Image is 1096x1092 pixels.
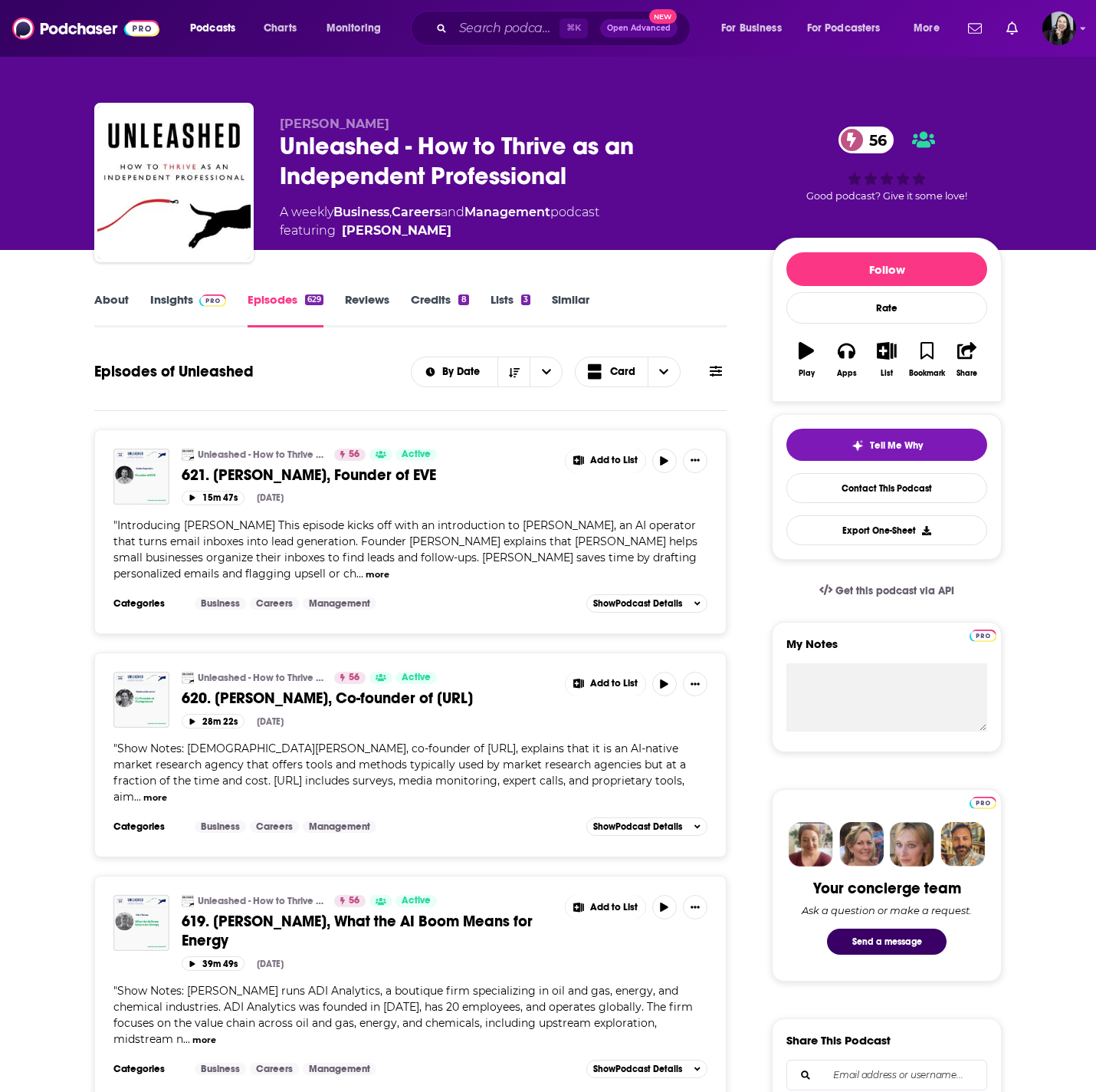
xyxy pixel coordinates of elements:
[395,895,437,907] a: Active
[182,689,473,708] span: 620. [PERSON_NAME], Co-founder of [URL]
[143,791,167,804] button: more
[182,672,194,684] img: Unleashed - How to Thrive as an Independent Professional
[113,518,697,581] span: "
[521,294,530,305] div: 3
[425,11,705,46] div: Search podcasts, credits, & more...
[786,252,987,286] button: Follow
[854,127,894,153] span: 56
[356,567,363,581] span: ...
[113,895,169,951] img: 619. Uday Turaga, What the AI Boom Means for Energy
[903,16,959,41] button: open menu
[113,742,686,804] span: Show Notes: [DEMOGRAPHIC_DATA][PERSON_NAME], co-founder of [URL], explains that it is an AI-nativ...
[799,369,815,378] div: Play
[559,18,588,38] span: ⌘ K
[907,332,947,387] button: Bookmark
[586,594,707,613] button: ShowPodcast Details
[890,822,934,867] img: Jules Profile
[683,449,707,473] button: Show More Button
[1042,12,1076,45] span: Logged in as marypoffenroth
[491,292,530,327] a: Lists3
[970,794,996,809] a: Pro website
[97,106,251,259] img: Unleashed - How to Thrive as an Independent Professional
[852,439,864,452] img: tell me why sparkle
[182,956,244,971] button: 39m 49s
[552,292,589,327] a: Similar
[797,16,903,41] button: open menu
[190,18,235,39] span: Podcasts
[12,14,159,43] a: Podchaser - Follow, Share and Rate Podcasts
[182,912,554,950] a: 619. [PERSON_NAME], What the AI Boom Means for Energy
[453,16,559,41] input: Search podcasts, credits, & more...
[248,292,323,327] a: Episodes629
[807,18,881,39] span: For Podcasters
[721,18,782,39] span: For Business
[600,19,678,38] button: Open AdvancedNew
[590,678,638,689] span: Add to List
[786,1033,891,1048] h3: Share This Podcast
[402,670,431,686] span: Active
[113,449,169,505] a: 621. Vadim Rogovskiy, Founder of EVE
[957,369,977,378] div: Share
[113,742,686,804] span: "
[586,1060,707,1078] button: ShowPodcast Details
[786,515,987,545] button: Export One-Sheet
[593,1064,682,1074] span: Show Podcast Details
[813,879,961,898] div: Your concierge team
[530,357,562,386] button: open menu
[1042,12,1076,45] button: Show profile menu
[198,449,324,461] a: Unleashed - How to Thrive as an Independent Professional
[198,672,324,684] a: Unleashed - How to Thrive as an Independent Professional
[303,1063,376,1075] a: Management
[327,18,381,39] span: Monitoring
[586,817,707,836] button: ShowPodcast Details
[593,598,682,609] span: Show Podcast Details
[395,449,437,461] a: Active
[786,292,987,324] div: Rate
[412,367,498,377] button: open menu
[610,367,635,377] span: Card
[113,518,697,581] span: Introducing [PERSON_NAME] This episode kicks off with an introduction to [PERSON_NAME], an AI ope...
[411,292,468,327] a: Credits8
[970,797,996,809] img: Podchaser Pro
[182,465,436,485] span: 621. [PERSON_NAME], Founder of EVE
[182,912,533,950] span: 619. [PERSON_NAME], What the AI Boom Means for Energy
[334,449,366,461] a: 56
[94,292,129,327] a: About
[867,332,907,387] button: List
[806,190,967,202] span: Good podcast? Give it some love!
[575,357,681,387] button: Choose View
[838,127,894,153] a: 56
[772,117,1002,212] div: 56Good podcast? Give it some love!
[947,332,987,387] button: Share
[113,984,693,1046] span: Show Notes: [PERSON_NAME] runs ADI Analytics, a boutique firm specializing in oil and gas, energy...
[970,630,996,642] img: Podchaser Pro
[827,929,947,955] button: Send a message
[342,222,451,240] a: Will Bachman
[458,294,468,305] div: 8
[786,1060,987,1090] div: Search followers
[280,117,389,131] span: [PERSON_NAME]
[250,1063,299,1075] a: Careers
[566,895,645,919] button: Show More Button
[257,959,284,969] div: [DATE]
[179,16,255,41] button: open menu
[1042,12,1076,45] img: User Profile
[264,18,297,39] span: Charts
[334,672,366,684] a: 56
[839,822,884,867] img: Barbara Profile
[566,449,645,473] button: Show More Button
[593,821,682,832] span: Show Podcast Details
[303,597,376,610] a: Management
[195,1063,246,1075] a: Business
[940,822,985,867] img: Jon Profile
[802,904,972,916] div: Ask a question or make a request.
[345,292,389,327] a: Reviews
[566,672,645,696] button: Show More Button
[1000,15,1024,41] a: Show notifications dropdown
[962,15,988,41] a: Show notifications dropdown
[113,1063,182,1075] h3: Categories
